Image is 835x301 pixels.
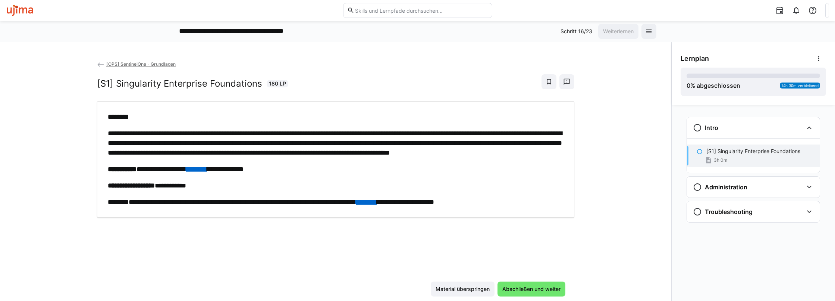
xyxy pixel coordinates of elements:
h2: [S1] Singularity Enterprise Foundations [97,78,262,89]
h3: Administration [705,183,747,191]
h3: Troubleshooting [705,208,753,215]
p: [S1] Singularity Enterprise Foundations [706,148,800,155]
span: Lernplan [681,55,709,63]
p: Schritt 16/23 [561,28,592,35]
span: Abschließen und weiter [501,285,562,293]
div: % abgeschlossen [687,81,740,90]
button: Abschließen und weiter [497,282,565,297]
span: [OPS] SentinelOne - Grundlagen [106,61,176,67]
span: 14h 30m verbleibend [781,83,819,88]
h3: Intro [705,124,718,131]
button: Weiterlernen [598,24,638,39]
button: Material überspringen [431,282,495,297]
span: 0 [687,82,690,89]
span: 3h 0m [714,157,727,163]
span: Material überspringen [434,285,491,293]
span: 180 LP [269,80,286,87]
input: Skills und Lernpfade durchsuchen… [354,7,488,14]
span: Weiterlernen [602,28,635,35]
a: [OPS] SentinelOne - Grundlagen [97,61,176,67]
